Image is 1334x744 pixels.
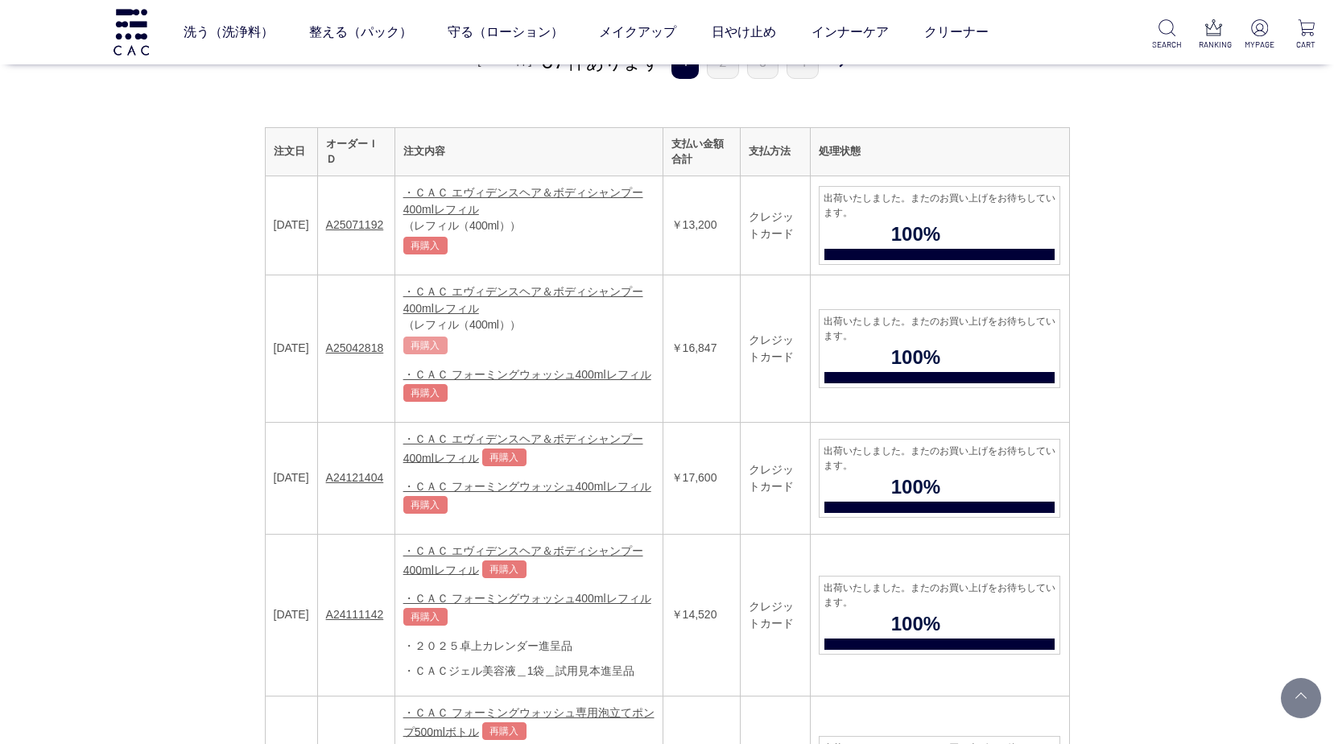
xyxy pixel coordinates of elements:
a: ・ＣＡＣ フォーミングウォッシュ400mlレフィル [403,480,651,493]
div: ・ＣＡＣジェル美容液＿1袋＿試用見本進呈品 [403,663,655,680]
td: [DATE] [265,275,317,423]
a: ・ＣＡＣ フォーミングウォッシュ専用泡立てポンプ500mlボトル [403,706,655,738]
th: 支払い金額合計 [663,127,740,176]
a: 出荷いたしました。またのお買い上げをお待ちしています。 100% [819,309,1060,388]
td: ￥14,520 [663,534,740,696]
a: 再購入 [482,560,527,578]
div: （レフィル（400ml）） [403,317,655,333]
td: ￥13,200 [663,176,740,275]
span: 100% [820,220,1011,249]
a: 出荷いたしました。またのお買い上げをお待ちしています。 100% [819,576,1060,655]
a: 再購入 [403,496,448,514]
td: ￥17,600 [663,422,740,534]
a: 再購入 [482,722,527,740]
a: 再購入 [403,237,448,254]
a: SEARCH [1152,19,1182,51]
div: ・２０２５卓上カレンダー進呈品 [403,638,655,655]
a: 洗う（洗浄料） [184,10,274,55]
span: 出荷いたしました。またのお買い上げをお待ちしています。 [820,581,1059,610]
a: CART [1291,19,1321,51]
td: クレジットカード [740,422,811,534]
td: [DATE] [265,534,317,696]
p: RANKING [1199,39,1229,51]
th: 注文日 [265,127,317,176]
span: 出荷いたしました。またのお買い上げをお待ちしています。 [820,314,1059,343]
a: 再購入 [403,384,448,402]
a: クリーナー [924,10,989,55]
p: CART [1291,39,1321,51]
a: メイクアップ [599,10,676,55]
a: A24121404 [326,471,384,484]
span: 出荷いたしました。またのお買い上げをお待ちしています。 [820,444,1059,473]
a: 再購入 [403,608,448,626]
img: logo [111,9,151,55]
a: ・ＣＡＣ エヴィデンスヘア＆ボディシャンプー400mlレフィル [403,186,643,216]
td: クレジットカード [740,176,811,275]
a: ・ＣＡＣ エヴィデンスヘア＆ボディシャンプー400mlレフィル [403,432,643,465]
a: ・ＣＡＣ フォーミングウォッシュ400mlレフィル [403,592,651,605]
div: （レフィル（400ml）） [403,218,655,234]
p: SEARCH [1152,39,1182,51]
a: 守る（ローション） [448,10,564,55]
span: 出荷いたしました。またのお買い上げをお待ちしています。 [820,191,1059,220]
th: 処理状態 [811,127,1069,176]
th: オーダーＩＤ [317,127,394,176]
td: クレジットカード [740,275,811,423]
a: 日やけ止め [712,10,776,55]
span: 100% [820,610,1011,639]
a: A24111142 [326,608,384,621]
span: 100% [820,343,1011,372]
p: MYPAGE [1245,39,1274,51]
td: [DATE] [265,422,317,534]
a: 出荷いたしました。またのお買い上げをお待ちしています。 100% [819,439,1060,518]
a: ・ＣＡＣ エヴィデンスヘア＆ボディシャンプー400mlレフィル [403,285,643,315]
a: MYPAGE [1245,19,1274,51]
th: 注文内容 [394,127,663,176]
th: 支払方法 [740,127,811,176]
a: ・ＣＡＣ フォーミングウォッシュ400mlレフィル [403,368,651,381]
a: 出荷いたしました。またのお買い上げをお待ちしています。 100% [819,186,1060,265]
a: A25071192 [326,218,384,231]
td: [DATE] [265,176,317,275]
span: 100% [820,473,1011,502]
a: ・ＣＡＣ エヴィデンスヘア＆ボディシャンプー400mlレフィル [403,544,643,577]
td: クレジットカード [740,534,811,696]
td: ￥16,847 [663,275,740,423]
a: A25042818 [326,341,384,354]
a: RANKING [1199,19,1229,51]
a: 整える（パック） [309,10,412,55]
a: 再購入 [403,337,448,354]
a: インナーケア [812,10,889,55]
a: 再購入 [482,448,527,466]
